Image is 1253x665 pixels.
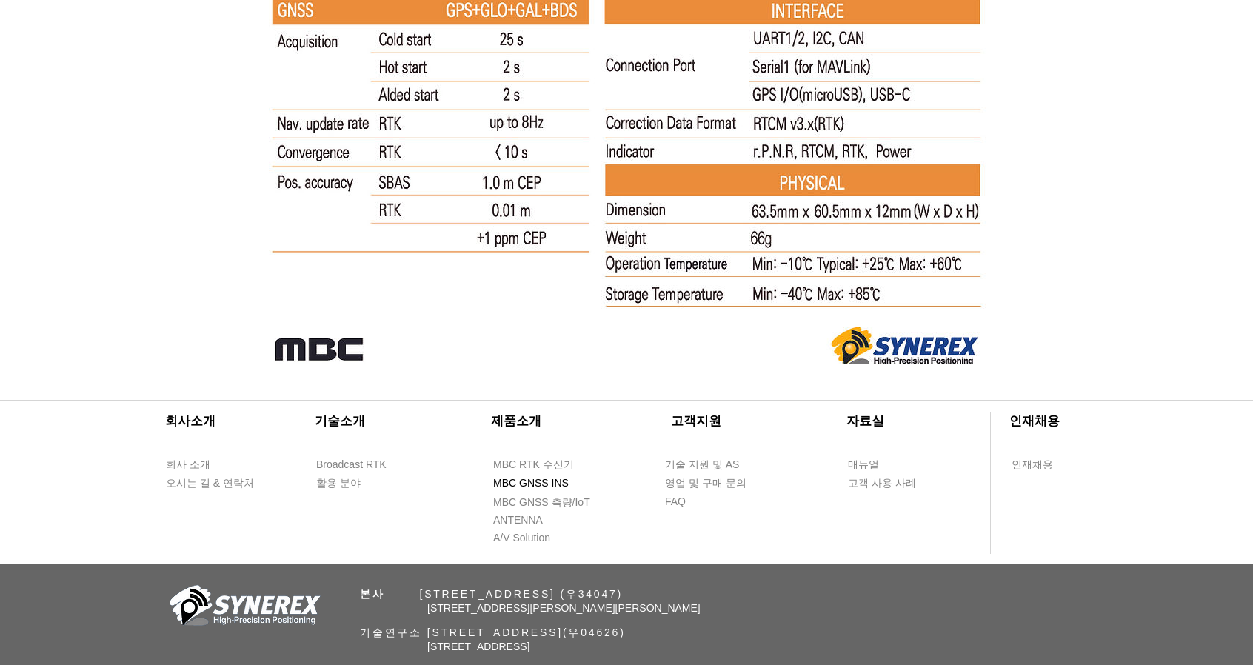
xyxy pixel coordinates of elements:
[165,474,265,492] a: 오시는 길 & 연락처
[316,476,361,491] span: 활용 분야
[493,476,569,491] span: MBC GNSS INS
[492,511,578,529] a: ANTENNA
[427,641,529,652] span: [STREET_ADDRESS]
[665,495,686,509] span: FAQ
[165,455,250,474] a: 회사 소개
[491,414,541,428] span: ​제품소개
[846,414,884,428] span: ​자료실
[671,414,721,428] span: ​고객지원
[664,492,749,511] a: FAQ
[847,474,932,492] a: 고객 사용 사례
[493,513,543,528] span: ANTENNA
[360,588,385,600] span: 본사
[664,455,775,474] a: 기술 지원 및 AS
[847,455,932,474] a: 매뉴얼
[665,458,739,472] span: 기술 지원 및 AS
[492,474,585,492] a: MBC GNSS INS
[492,493,622,512] a: MBC GNSS 측량/IoT
[493,458,574,472] span: MBC RTK 수신기
[315,414,365,428] span: ​기술소개
[360,588,623,600] span: ​ [STREET_ADDRESS] (우34047)
[979,198,1253,665] iframe: Wix Chat
[493,531,550,546] span: A/V Solution
[848,458,879,472] span: 매뉴얼
[493,495,590,510] span: MBC GNSS 측량/IoT
[665,476,746,491] span: 영업 및 구매 문의
[492,455,604,474] a: MBC RTK 수신기
[492,529,578,547] a: A/V Solution
[427,602,701,614] span: [STREET_ADDRESS][PERSON_NAME][PERSON_NAME]
[664,474,749,492] a: 영업 및 구매 문의
[360,626,626,638] span: 기술연구소 [STREET_ADDRESS](우04626)
[315,455,401,474] a: Broadcast RTK
[166,458,210,472] span: 회사 소개
[316,458,387,472] span: Broadcast RTK
[166,476,254,491] span: 오시는 길 & 연락처
[848,476,916,491] span: 고객 사용 사례
[315,474,401,492] a: 활용 분야
[161,584,324,632] img: 회사_로고-removebg-preview.png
